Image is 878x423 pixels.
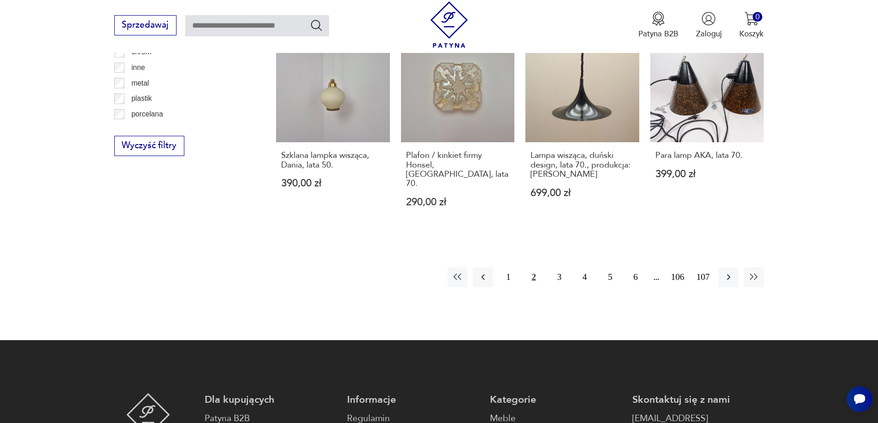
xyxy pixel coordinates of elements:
p: Skontaktuj się z nami [632,393,764,406]
p: 390,00 zł [281,179,385,188]
h3: Para lamp AKA, lata 70. [655,151,759,160]
p: metal [131,77,149,89]
h3: Plafon / kinkiet firmy Honsel, [GEOGRAPHIC_DATA], lata 70. [406,151,510,189]
button: 107 [693,267,713,287]
img: Patyna - sklep z meblami i dekoracjami vintage [426,1,472,48]
button: 106 [668,267,688,287]
img: Ikona medalu [651,12,666,26]
button: 2 [524,267,544,287]
iframe: Smartsupp widget button [847,386,872,412]
p: Patyna B2B [638,29,678,39]
p: Kategorie [490,393,621,406]
div: 0 [753,12,762,22]
a: Plafon / kinkiet firmy Honsel, Niemcy, lata 70.Plafon / kinkiet firmy Honsel, [GEOGRAPHIC_DATA], ... [401,29,515,228]
button: 5 [600,267,620,287]
p: porcelana [131,108,163,120]
p: inne [131,62,145,74]
p: plastik [131,93,152,104]
p: Koszyk [739,29,764,39]
a: Para lamp AKA, lata 70.Para lamp AKA, lata 70.399,00 zł [650,29,764,228]
button: 0Koszyk [739,12,764,39]
button: 4 [575,267,595,287]
button: 6 [625,267,645,287]
a: Szklana lampka wisząca, Dania, lata 50.Szklana lampka wisząca, Dania, lata 50.390,00 zł [276,29,390,228]
button: 3 [549,267,569,287]
button: 1 [498,267,518,287]
p: 699,00 zł [530,188,634,198]
button: Patyna B2B [638,12,678,39]
a: Lampa wisząca, duński design, lata 70., produkcja: DaniaLampa wisząca, duński design, lata 70., p... [525,29,639,228]
p: 290,00 zł [406,197,510,207]
p: Dla kupujących [205,393,336,406]
p: Zaloguj [696,29,722,39]
button: Szukaj [310,18,323,32]
button: Zaloguj [696,12,722,39]
h3: Szklana lampka wisząca, Dania, lata 50. [281,151,385,170]
img: Ikona koszyka [744,12,759,26]
button: Sprzedawaj [114,15,177,35]
p: 399,00 zł [655,169,759,179]
p: Informacje [347,393,478,406]
button: Wyczyść filtry [114,136,184,156]
img: Ikonka użytkownika [701,12,716,26]
p: porcelit [131,123,154,135]
h3: Lampa wisząca, duński design, lata 70., produkcja: [PERSON_NAME] [530,151,634,179]
a: Ikona medaluPatyna B2B [638,12,678,39]
a: Sprzedawaj [114,22,177,29]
